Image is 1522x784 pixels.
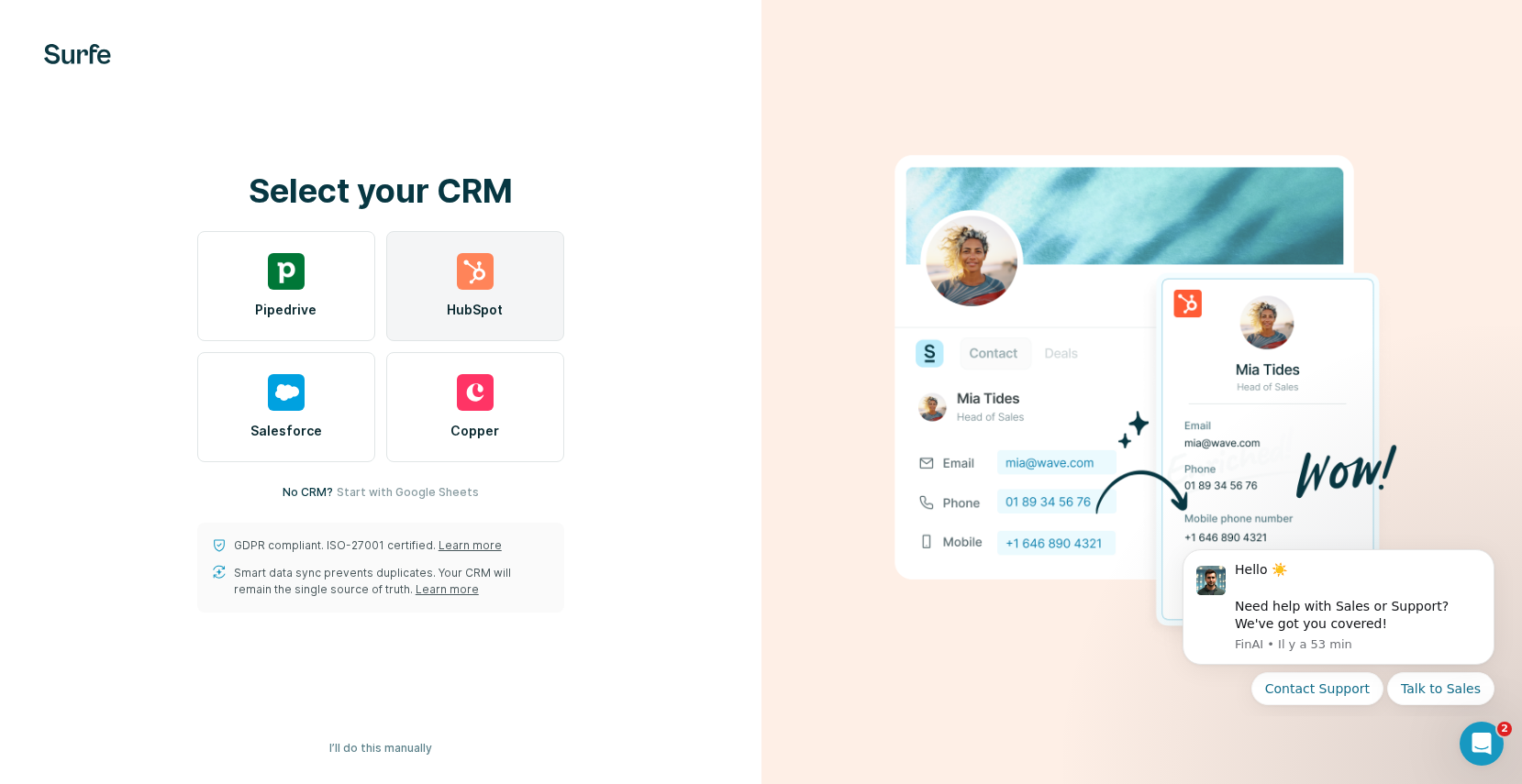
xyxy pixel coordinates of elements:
h1: Select your CRM [197,172,564,209]
p: GDPR compliant. ISO-27001 certified. [234,537,502,554]
img: salesforce's logo [268,374,305,411]
img: pipedrive's logo [268,253,305,290]
span: 2 [1497,722,1512,736]
iframe: Intercom live chat [1460,722,1504,766]
span: HubSpot [447,301,503,319]
a: Learn more [416,582,479,596]
span: Pipedrive [255,301,317,319]
button: I’ll do this manually [317,734,445,762]
p: No CRM? [283,484,333,501]
button: Start with Google Sheets [337,484,479,501]
img: copper's logo [457,374,494,411]
a: Learn more [439,538,502,552]
img: hubspot's logo [457,253,494,290]
iframe: Intercom notifications message [1155,533,1522,716]
span: Salesforce [250,422,322,440]
span: Copper [450,422,499,440]
img: Surfe's logo [44,44,111,64]
p: Smart data sync prevents duplicates. Your CRM will remain the single source of truth. [234,565,550,598]
img: HUBSPOT image [884,127,1398,658]
span: I’ll do this manually [329,740,432,756]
